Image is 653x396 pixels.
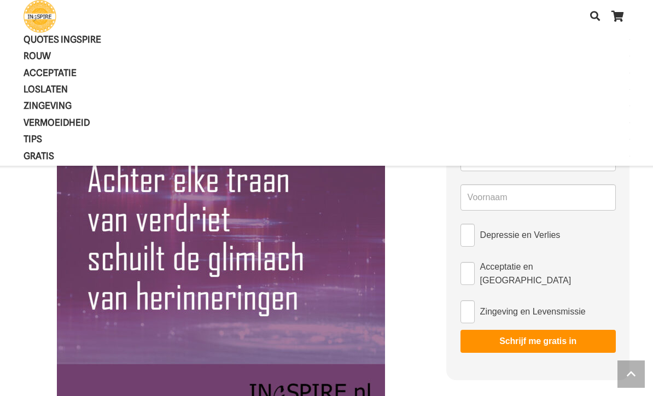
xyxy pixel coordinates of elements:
a: Zoeken [584,3,606,30]
a: TIPS [17,132,637,149]
a: QUOTES INGSPIRE [17,33,637,49]
a: ROUW [17,49,637,66]
a: Acceptatie [17,66,637,83]
span: Acceptatie [24,67,95,78]
a: GRATIS [17,149,637,166]
span: VERMOEIDHEID [24,117,108,128]
input: Depressie en Verlies [460,224,475,247]
input: Zingeving en Levensmissie [460,300,475,323]
span: QUOTES INGSPIRE [24,34,120,45]
span: TIPS [24,133,61,144]
a: Terug naar top [617,360,645,388]
span: Loslaten [24,84,86,95]
a: Zingeving [17,100,637,116]
span: Zingeving en Levensmissie [480,305,586,318]
span: Zingeving [24,100,90,111]
a: Loslaten [17,83,637,99]
span: GRATIS [24,150,73,161]
input: Voornaam [460,184,616,211]
span: Acceptatie en [GEOGRAPHIC_DATA] [480,260,616,287]
a: VERMOEIDHEID [17,116,637,132]
span: ROUW [24,50,69,61]
input: Acceptatie en [GEOGRAPHIC_DATA] [460,262,475,285]
span: Depressie en Verlies [480,228,561,242]
button: Schrijf me gratis in [460,330,616,353]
